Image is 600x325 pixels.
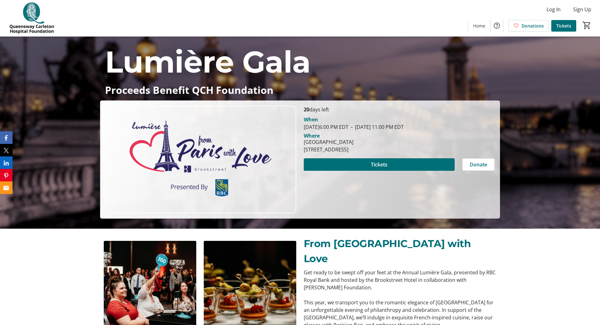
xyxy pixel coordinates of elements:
[304,106,495,113] p: days left
[304,269,496,291] p: Get ready to be swept off your feet at the Annual Lumière Gala, presented by RBC Royal Bank and h...
[371,161,387,168] span: Tickets
[304,133,320,138] div: Where
[304,106,309,113] span: 20
[348,124,355,130] span: -
[508,20,549,32] a: Donations
[4,3,59,34] img: QCH Foundation's Logo
[551,20,576,32] a: Tickets
[547,6,561,13] span: Log In
[470,161,487,168] span: Donate
[462,158,495,171] button: Donate
[304,124,348,130] span: [DATE] 6:00 PM EDT
[105,84,495,95] p: Proceeds Benefit QCH Foundation
[105,106,296,213] img: Campaign CTA Media Photo
[542,4,566,14] button: Log In
[522,23,544,29] span: Donations
[304,116,318,123] div: When
[473,23,485,29] span: Home
[348,124,404,130] span: [DATE] 11:00 PM EDT
[581,20,592,31] button: Cart
[304,236,496,266] p: From [GEOGRAPHIC_DATA] with Love
[105,43,311,80] span: Lumière Gala
[304,158,455,171] button: Tickets
[556,23,571,29] span: Tickets
[573,6,591,13] span: Sign Up
[491,19,503,32] button: Help
[304,146,353,153] div: [STREET_ADDRESS]
[304,138,353,146] div: [GEOGRAPHIC_DATA]
[468,20,490,32] a: Home
[568,4,596,14] button: Sign Up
